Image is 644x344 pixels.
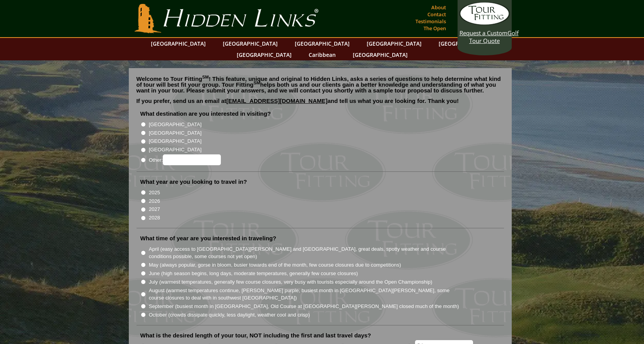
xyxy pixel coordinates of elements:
[149,205,160,213] label: 2027
[163,154,221,165] input: Other:
[149,303,459,310] label: September (busiest month in [GEOGRAPHIC_DATA], Old Course at [GEOGRAPHIC_DATA][PERSON_NAME] close...
[219,38,282,49] a: [GEOGRAPHIC_DATA]
[149,154,221,165] label: Other:
[435,38,497,49] a: [GEOGRAPHIC_DATA]
[149,189,160,197] label: 2025
[349,49,412,60] a: [GEOGRAPHIC_DATA]
[413,16,448,27] a: Testimonials
[425,9,448,20] a: Contact
[140,332,371,339] label: What is the desired length of your tour, NOT including the first and last travel days?
[149,197,160,205] label: 2026
[137,76,504,93] p: Welcome to Tour Fitting ! This feature, unique and original to Hidden Links, asks a series of que...
[422,23,448,34] a: The Open
[291,38,354,49] a: [GEOGRAPHIC_DATA]
[147,38,210,49] a: [GEOGRAPHIC_DATA]
[460,2,510,44] a: Request a CustomGolf Tour Quote
[202,75,209,79] sup: SM
[140,178,247,186] label: What year are you looking to travel in?
[149,261,401,269] label: May (always popular, gorse in bloom, busier towards end of the month, few course closures due to ...
[460,29,507,37] span: Request a Custom
[140,234,277,242] label: What time of year are you interested in traveling?
[149,129,202,137] label: [GEOGRAPHIC_DATA]
[429,2,448,13] a: About
[149,311,310,319] label: October (crowds dissipate quickly, less daylight, weather cool and crisp)
[149,121,202,128] label: [GEOGRAPHIC_DATA]
[137,98,504,110] p: If you prefer, send us an email at and tell us what you are looking for. Thank you!
[226,98,328,104] a: [EMAIL_ADDRESS][DOMAIN_NAME]
[233,49,296,60] a: [GEOGRAPHIC_DATA]
[254,80,260,85] sup: SM
[149,137,202,145] label: [GEOGRAPHIC_DATA]
[149,214,160,222] label: 2028
[149,270,358,277] label: June (high season begins, long days, moderate temperatures, generally few course closures)
[140,110,271,118] label: What destination are you interested in visiting?
[149,278,432,286] label: July (warmest temperatures, generally few course closures, very busy with tourists especially aro...
[363,38,425,49] a: [GEOGRAPHIC_DATA]
[149,287,460,302] label: August (warmest temperatures continue, [PERSON_NAME] purple, busiest month in [GEOGRAPHIC_DATA][P...
[149,245,460,260] label: April (easy access to [GEOGRAPHIC_DATA][PERSON_NAME] and [GEOGRAPHIC_DATA], great deals, spotty w...
[149,146,202,154] label: [GEOGRAPHIC_DATA]
[305,49,340,60] a: Caribbean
